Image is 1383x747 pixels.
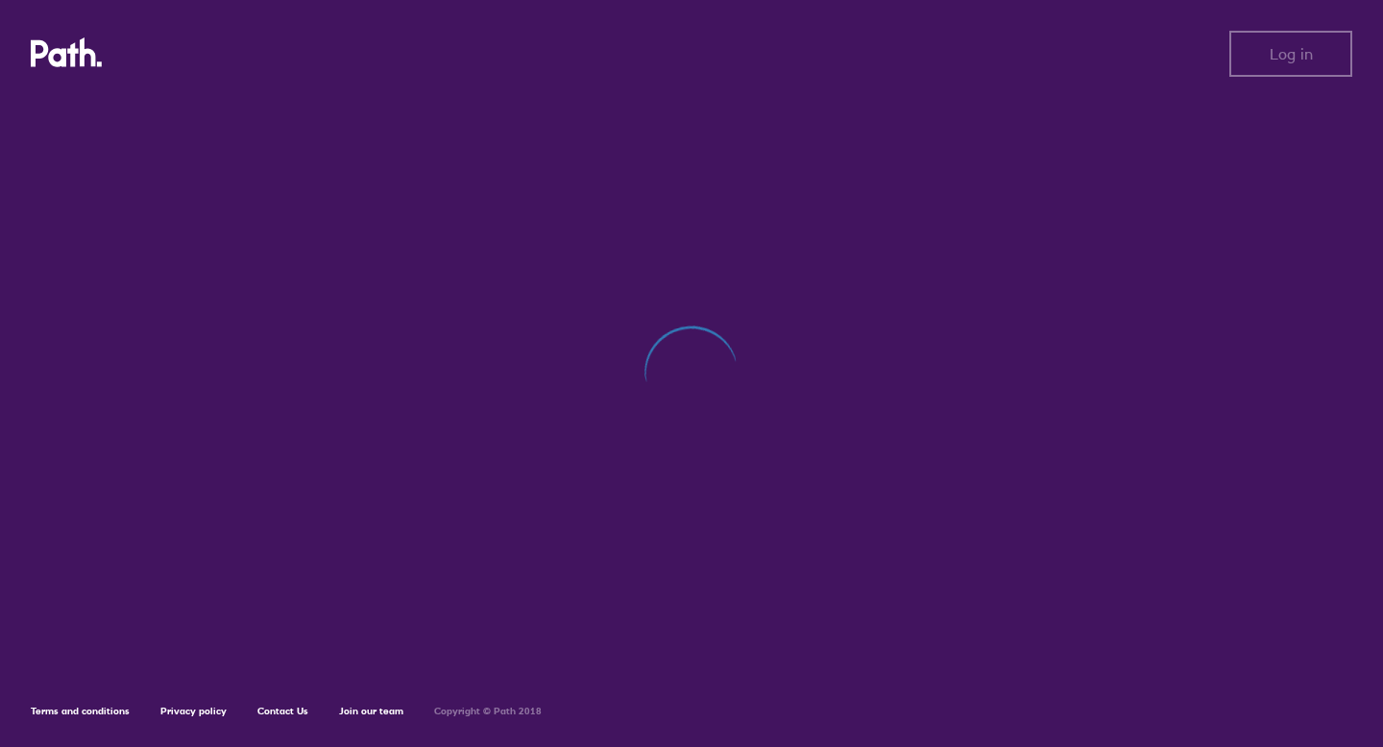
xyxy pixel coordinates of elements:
[1229,31,1352,77] button: Log in
[257,705,308,717] a: Contact Us
[339,705,403,717] a: Join our team
[434,706,542,717] h6: Copyright © Path 2018
[31,705,130,717] a: Terms and conditions
[1270,45,1313,62] span: Log in
[160,705,227,717] a: Privacy policy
